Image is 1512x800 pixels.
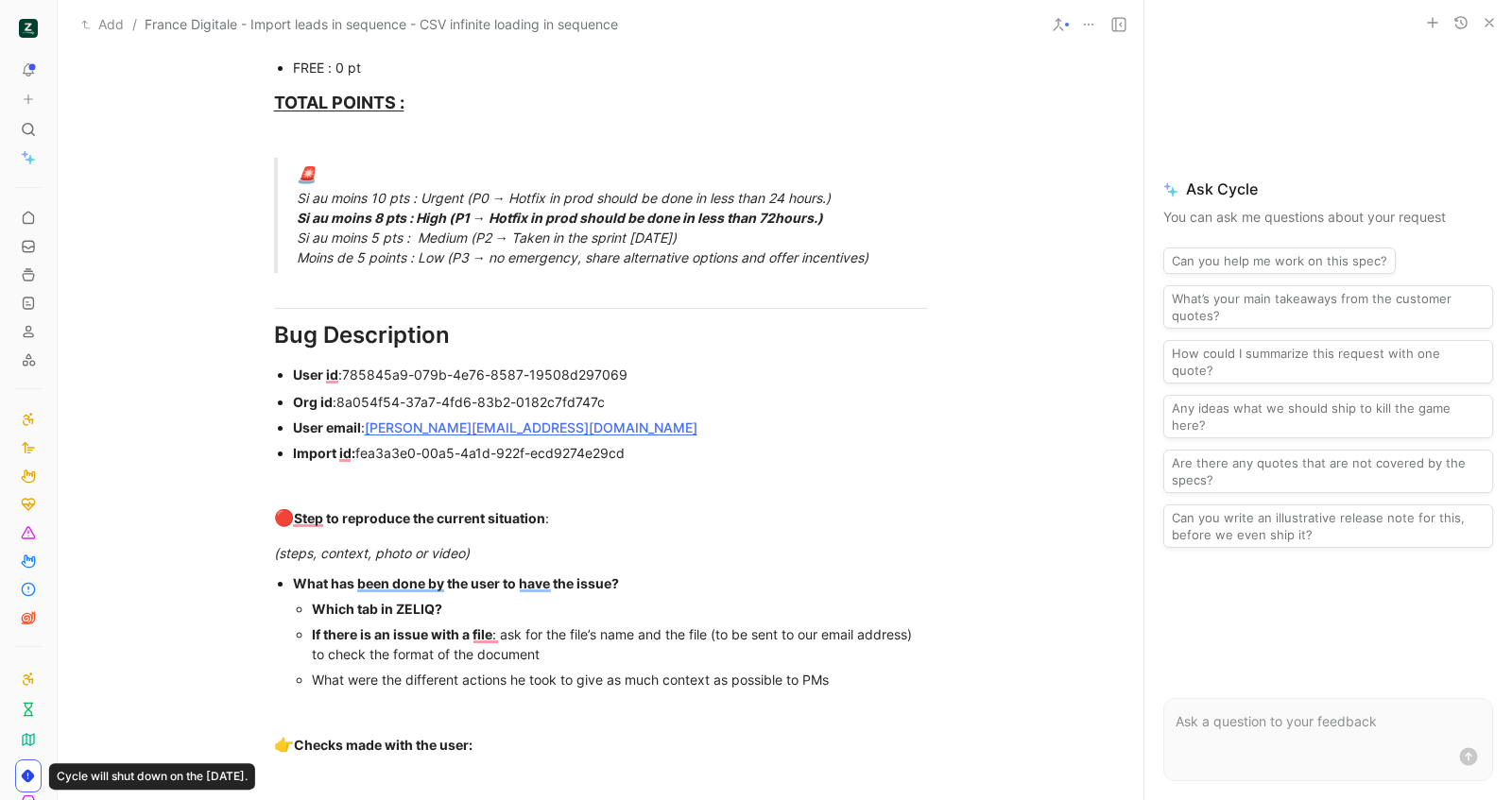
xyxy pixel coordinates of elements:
[294,510,545,526] strong: Step to reproduce the current situation
[1163,504,1493,548] button: Can you write an illustrative release note for this, before we even ship it?
[274,545,470,561] em: (steps, context, photo or video)
[293,417,928,437] div: :
[19,19,38,38] img: ZELIQ
[312,670,928,689] div: What were the different actions he took to give as much context as possible to PMs
[274,318,928,352] div: Bug Description
[1163,285,1493,329] button: What’s your main takeaways from the customer quotes?
[15,15,42,42] button: ZELIQ
[274,93,404,112] u: TOTAL POINTS :
[1163,450,1493,493] button: Are there any quotes that are not covered by the specs?
[49,763,255,790] div: Cycle will shut down on the [DATE].
[145,13,618,36] span: France Digitale - Import leads in sequence - CSV infinite loading in sequence
[365,419,697,435] a: [PERSON_NAME][EMAIL_ADDRESS][DOMAIN_NAME]
[132,13,137,36] span: /
[293,366,338,383] strong: User id
[297,210,823,226] strong: Si au moins 8 pts : High (P1 → Hotfix in prod should be done in less than 72hours.)
[293,419,361,435] strong: User email
[293,394,333,410] strong: Org id
[77,13,129,36] button: Add
[312,601,442,617] strong: Which tab in ZELIQ?
[297,165,317,184] span: 🚨
[312,626,492,642] strong: If there is an issue with a file
[297,163,951,267] div: Si au moins 10 pts : Urgent (P0 → Hotfix in prod should be done in less than 24 hours.) Si au moi...
[336,394,605,410] span: 8a054f54-37a7-4fd6-83b2-0182c7fd747c
[342,366,627,383] span: 785845a9-079b-4e76-8587-19508d297069
[293,365,928,384] div: :
[274,737,472,753] strong: Checks made with the user:
[312,624,928,664] div: : ask for the file’s name and the file (to be sent to our email address) to check the format of t...
[355,445,625,461] span: fea3a3e0-00a5-4a1d-922f-ecd9274e29cd
[293,392,928,412] div: :
[1163,247,1396,274] button: Can you help me work on this spec?
[274,506,928,531] div: :
[293,58,928,77] div: FREE : 0 pt
[274,735,294,754] span: 👉
[293,445,355,461] strong: Import id:
[1163,206,1493,229] p: You can ask me questions about your request
[1163,340,1493,383] button: How could I summarize this request with one quote?
[1163,178,1493,200] span: Ask Cycle
[1163,395,1493,438] button: Any ideas what we should ship to kill the game here?
[274,508,294,527] span: 🔴
[293,575,619,591] strong: What has been done by the user to have the issue?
